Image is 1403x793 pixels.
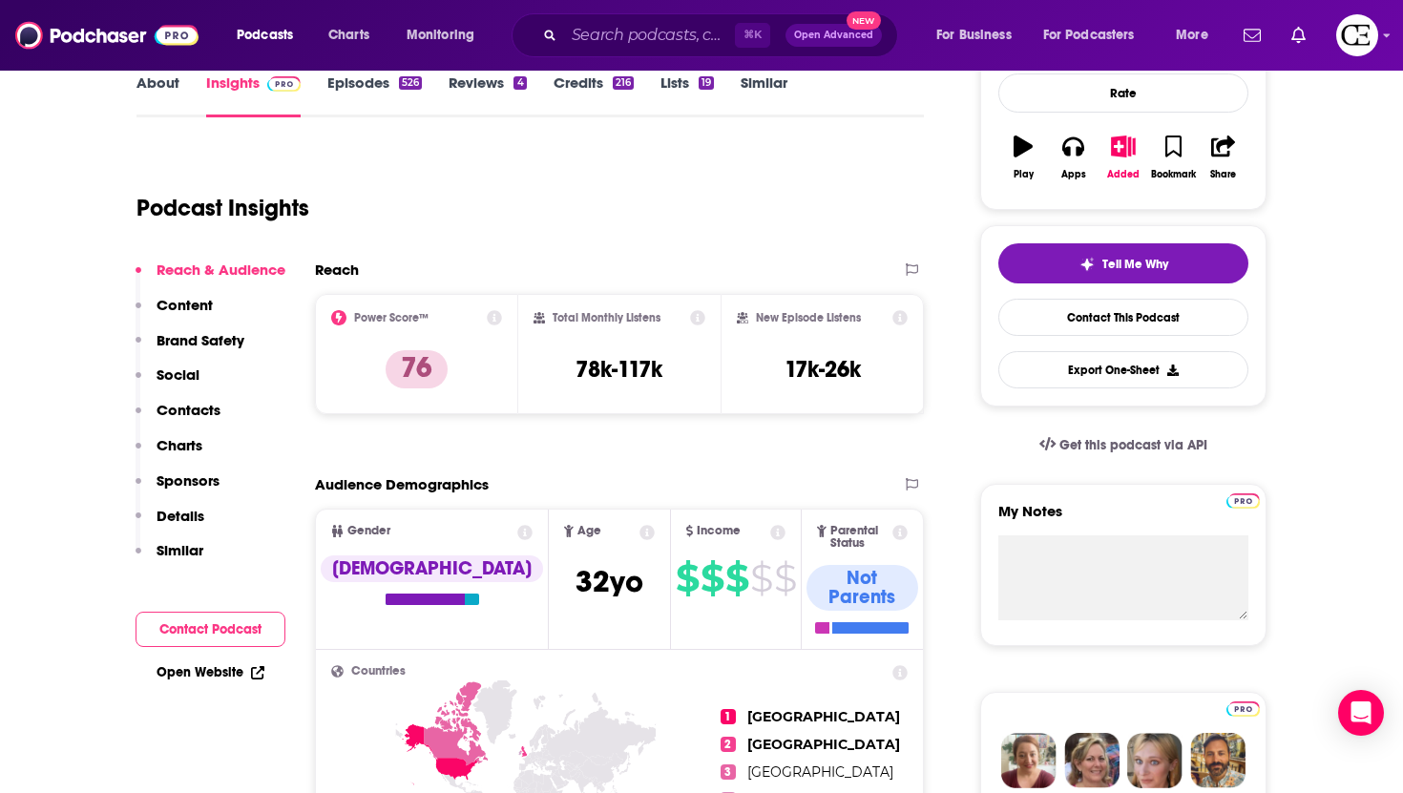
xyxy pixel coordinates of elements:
[750,563,772,594] span: $
[1336,14,1378,56] img: User Profile
[1210,169,1236,180] div: Share
[267,76,301,92] img: Podchaser Pro
[1014,169,1034,180] div: Play
[936,22,1012,49] span: For Business
[513,76,526,90] div: 4
[136,331,244,366] button: Brand Safety
[721,709,736,724] span: 1
[1226,493,1260,509] img: Podchaser Pro
[321,555,543,582] div: [DEMOGRAPHIC_DATA]
[806,565,918,634] a: Not Parents
[136,401,220,436] button: Contacts
[136,261,285,296] button: Reach & Audience
[576,563,643,600] span: 32 yo
[393,20,499,51] button: open menu
[206,73,301,117] a: InsightsPodchaser Pro
[564,20,735,51] input: Search podcasts, credits, & more...
[136,612,285,647] button: Contact Podcast
[136,471,220,507] button: Sponsors
[721,737,736,752] span: 2
[157,296,213,314] p: Content
[1064,733,1120,788] img: Barbara Profile
[747,763,893,781] a: [GEOGRAPHIC_DATA]
[1336,14,1378,56] button: Show profile menu
[830,525,890,550] span: Parental Status
[351,665,406,678] span: Countries
[794,31,873,40] span: Open Advanced
[735,23,770,48] span: ⌘ K
[576,355,662,384] h3: 78k-117k
[676,563,796,594] a: $$$$$
[15,17,199,53] img: Podchaser - Follow, Share and Rate Podcasts
[553,311,660,324] h2: Total Monthly Listens
[1001,733,1057,788] img: Sydney Profile
[1226,701,1260,717] img: Podchaser Pro
[157,401,220,419] p: Contacts
[157,261,285,279] p: Reach & Audience
[1031,20,1162,51] button: open menu
[1284,19,1313,52] a: Show notifications dropdown
[697,525,741,537] span: Income
[157,507,204,525] p: Details
[157,331,244,349] p: Brand Safety
[1151,169,1196,180] div: Bookmark
[998,243,1248,283] button: tell me why sparkleTell Me Why
[157,471,220,490] p: Sponsors
[998,299,1248,336] a: Contact This Podcast
[1226,490,1260,509] a: Pro website
[315,475,489,493] h2: Audience Demographics
[774,563,796,594] span: $
[847,11,881,30] span: New
[554,73,634,117] a: Credits216
[407,22,474,49] span: Monitoring
[1107,169,1140,180] div: Added
[576,574,643,597] a: 32yo
[1162,20,1232,51] button: open menu
[1048,123,1098,192] button: Apps
[1226,699,1260,717] a: Pro website
[998,502,1248,535] label: My Notes
[747,708,900,725] a: [GEOGRAPHIC_DATA]
[998,351,1248,388] button: Export One-Sheet
[315,261,359,279] h2: Reach
[1336,14,1378,56] span: Logged in as cozyearthaudio
[699,76,714,90] div: 19
[998,123,1048,192] button: Play
[316,20,381,51] a: Charts
[725,563,748,594] span: $
[136,507,204,542] button: Details
[1190,733,1246,788] img: Jon Profile
[223,20,318,51] button: open menu
[785,24,882,47] button: Open AdvancedNew
[136,73,179,117] a: About
[157,436,202,454] p: Charts
[660,73,714,117] a: Lists19
[136,194,309,222] h1: Podcast Insights
[1176,22,1208,49] span: More
[806,565,918,611] div: Not Parents
[577,525,601,537] span: Age
[1338,690,1384,736] div: Open Intercom Messenger
[1236,19,1268,52] a: Show notifications dropdown
[923,20,1036,51] button: open menu
[1127,733,1183,788] img: Jules Profile
[399,76,422,90] div: 526
[1199,123,1248,192] button: Share
[701,563,723,594] span: $
[136,365,199,401] button: Social
[1059,437,1207,453] span: Get this podcast via API
[721,764,736,780] span: 3
[136,541,203,576] button: Similar
[1148,123,1198,192] button: Bookmark
[1079,257,1095,272] img: tell me why sparkle
[321,555,543,605] a: [DEMOGRAPHIC_DATA]
[157,365,199,384] p: Social
[1099,123,1148,192] button: Added
[741,73,787,117] a: Similar
[676,563,699,594] span: $
[157,541,203,559] p: Similar
[328,22,369,49] span: Charts
[530,13,916,57] div: Search podcasts, credits, & more...
[327,73,422,117] a: Episodes526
